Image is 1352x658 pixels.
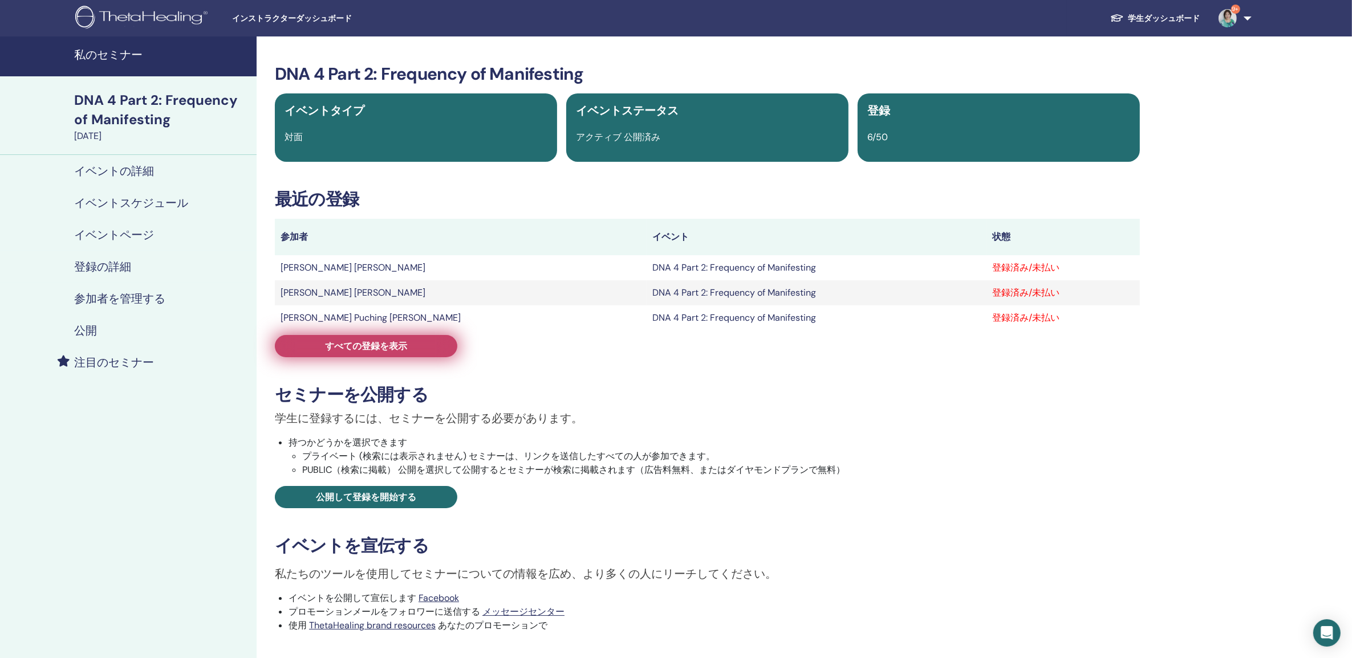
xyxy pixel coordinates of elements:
[576,103,679,118] span: イベントステータス
[647,219,986,255] th: イベント
[987,219,1140,255] th: 状態
[74,324,97,337] h4: 公開
[647,305,986,330] td: DNA 4 Part 2: Frequency of Manifesting
[993,261,1134,275] div: 登録済み/未払い
[419,592,459,604] a: Facebook
[275,410,1140,427] p: 学生に登録するには、セミナーを公開する必要があります。
[232,13,403,24] span: インストラクターダッシュボード
[1219,9,1237,27] img: default.jpg
[289,591,1140,605] li: イベントを公開して宣伝します
[993,311,1134,325] div: 登録済み/未払い
[275,64,1140,84] h3: DNA 4 Part 2: Frequency of Manifesting
[74,129,250,143] div: [DATE]
[67,91,257,143] a: DNA 4 Part 2: Frequency of Manifesting[DATE]
[647,280,986,305] td: DNA 4 Part 2: Frequency of Manifesting
[275,335,457,357] a: すべての登録を表示
[275,255,647,280] td: [PERSON_NAME] [PERSON_NAME]
[302,449,1140,463] li: プライベート (検索には表示されません) セミナーは、リンクを送信したすべての人が参加できます。
[74,164,154,178] h4: イベントの詳細
[1231,5,1240,14] span: 9+
[74,91,250,129] div: DNA 4 Part 2: Frequency of Manifesting
[275,385,1140,405] h3: セミナーを公開する
[867,103,890,118] span: 登録
[993,286,1134,300] div: 登録済み/未払い
[275,305,647,330] td: [PERSON_NAME] Puching [PERSON_NAME]
[275,219,647,255] th: 参加者
[74,196,188,210] h4: イベントスケジュール
[289,605,1140,619] li: プロモーションメールをフォロワーに送信する
[647,255,986,280] td: DNA 4 Part 2: Frequency of Manifesting
[74,292,165,305] h4: 参加者を管理する
[275,189,1140,210] h3: 最近の登録
[74,355,154,369] h4: 注目のセミナー
[867,131,888,143] span: 6/50
[75,6,212,31] img: logo.png
[289,619,1140,632] li: 使用 あなたのプロモーションで
[275,280,647,305] td: [PERSON_NAME] [PERSON_NAME]
[74,228,154,242] h4: イベントページ
[576,131,660,143] span: アクティブ 公開済み
[289,436,1140,477] li: 持つかどうかを選択できます
[316,491,416,503] span: 公開して登録を開始する
[302,463,1140,477] li: PUBLIC（検索に掲載） 公開を選択して公開するとセミナーが検索に掲載されます（広告料無料、またはダイヤモンドプランで無料）
[482,606,565,618] a: メッセージセンター
[1110,13,1124,23] img: graduation-cap-white.svg
[285,103,364,118] span: イベントタイプ
[74,260,131,273] h4: 登録の詳細
[275,536,1140,556] h3: イベントを宣伝する
[325,340,407,352] span: すべての登録を表示
[1101,8,1209,29] a: 学生ダッシュボード
[74,48,250,62] h4: 私のセミナー
[285,131,303,143] span: 対面
[275,486,457,508] a: 公開して登録を開始する
[309,619,436,631] a: ThetaHealing brand resources
[1313,619,1341,647] div: Open Intercom Messenger
[275,565,1140,582] p: 私たちのツールを使用してセミナーについての情報を広め、より多くの人にリーチしてください。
